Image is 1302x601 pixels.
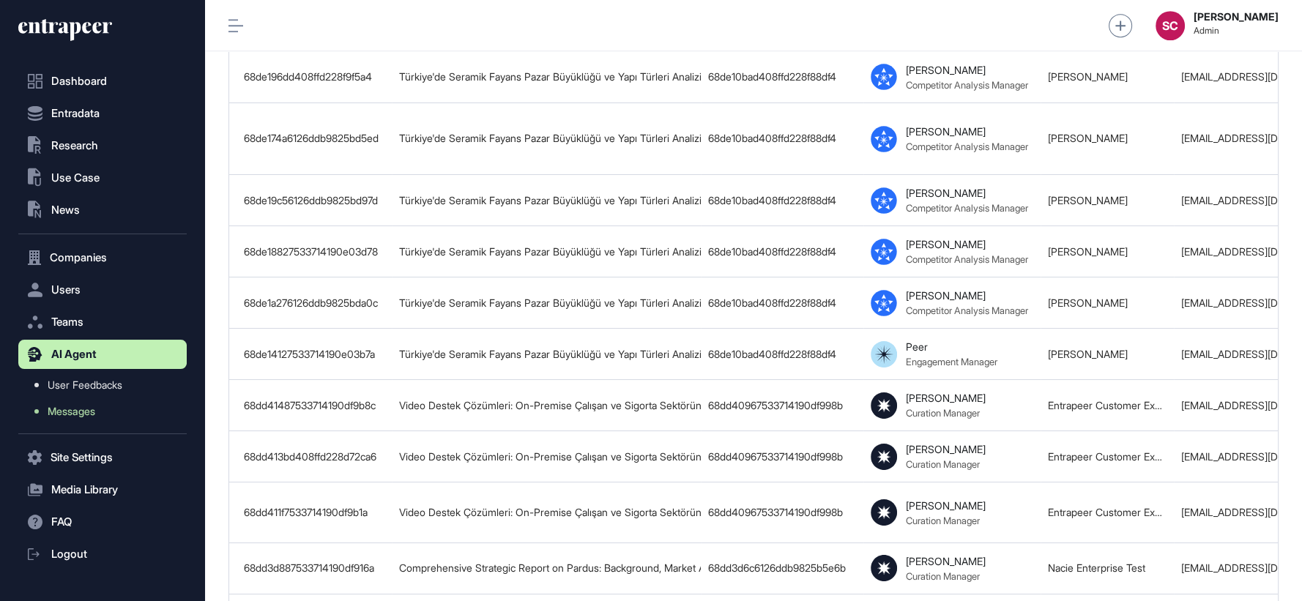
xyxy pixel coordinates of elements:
a: [PERSON_NAME] [1048,296,1128,309]
div: [PERSON_NAME] [906,289,986,302]
div: 68de19c56126ddb9825bd97d [244,195,384,206]
div: 68dd411f7533714190df9b1a [244,507,384,518]
a: [PERSON_NAME] [1048,70,1128,83]
span: AI Agent [51,348,97,360]
div: Curation Manager [906,515,980,526]
a: [PERSON_NAME] [1048,245,1128,258]
span: Messages [48,406,95,417]
span: Site Settings [51,452,113,463]
button: Users [18,275,187,305]
div: 68de10bad408ffd228f88df4 [708,246,856,258]
div: Video Destek Çözümleri: On-Premise Çalışan ve Sigorta Sektörüne Yönelik Kullanım Senaryoları [399,451,693,463]
div: Türkiye'de Seramik Fayans Pazar Büyüklüğü ve Yapı Türleri Analizi [399,348,693,360]
div: 68de14127533714190e03b7a [244,348,384,360]
span: Entradata [51,108,100,119]
div: Competitor Analysis Manager [906,141,1028,152]
a: Dashboard [18,67,187,96]
div: Competitor Analysis Manager [906,79,1028,91]
button: Research [18,131,187,160]
div: 68dd3d6c6126ddb9825b5e6b [708,562,856,574]
div: [PERSON_NAME] [906,125,986,138]
span: Companies [50,252,107,264]
div: Competitor Analysis Manager [906,202,1028,214]
div: [PERSON_NAME] [906,499,986,512]
button: AI Agent [18,340,187,369]
div: Competitor Analysis Manager [906,253,1028,265]
strong: [PERSON_NAME] [1194,11,1279,23]
span: Users [51,284,81,296]
div: 68de1a276126ddb9825bda0c [244,297,384,309]
div: 68de10bad408ffd228f88df4 [708,71,856,83]
a: Nacie Enterprise Test [1048,561,1145,574]
div: 68de18827533714190e03d78 [244,246,384,258]
div: [PERSON_NAME] [906,64,986,76]
a: [PERSON_NAME] [1048,194,1128,206]
a: [PERSON_NAME] [1048,132,1128,144]
span: News [51,204,80,216]
div: 68dd3d887533714190df916a [244,562,384,574]
a: User Feedbacks [26,372,187,398]
button: Entradata [18,99,187,128]
button: Site Settings [18,443,187,472]
span: Media Library [51,484,118,496]
div: Video Destek Çözümleri: On-Premise Çalışan ve Sigorta Sektörüne Yönelik Kullanım Senaryoları [399,400,693,411]
div: Türkiye'de Seramik Fayans Pazar Büyüklüğü ve Yapı Türleri Analizi [399,246,693,258]
a: Logout [18,540,187,569]
span: Admin [1194,26,1279,36]
div: Curation Manager [906,407,980,419]
div: [PERSON_NAME] [906,238,986,250]
div: Peer [906,340,928,353]
button: Companies [18,243,187,272]
div: Competitor Analysis Manager [906,305,1028,316]
div: Türkiye'de Seramik Fayans Pazar Büyüklüğü ve Yapı Türleri Analizi [399,195,693,206]
div: Engagement Manager [906,356,997,367]
div: Curation Manager [906,458,980,470]
div: Curation Manager [906,570,980,582]
a: Messages [26,398,187,425]
div: 68de10bad408ffd228f88df4 [708,297,856,309]
button: Use Case [18,163,187,193]
button: SC [1156,11,1185,40]
button: Media Library [18,475,187,504]
div: 68de10bad408ffd228f88df4 [708,132,856,144]
div: 68dd40967533714190df998b [708,400,856,411]
div: Türkiye'de Seramik Fayans Pazar Büyüklüğü ve Yapı Türleri Analizi [399,71,693,83]
span: Logout [51,548,87,560]
div: 68dd40967533714190df998b [708,451,856,463]
div: Türkiye'de Seramik Fayans Pazar Büyüklüğü ve Yapı Türleri Analizi [399,297,693,309]
div: [PERSON_NAME] [906,187,986,199]
div: 68de10bad408ffd228f88df4 [708,195,856,206]
div: 68de10bad408ffd228f88df4 [708,348,856,360]
span: FAQ [51,516,72,528]
div: 68de196dd408ffd228f9f5a4 [244,71,384,83]
button: FAQ [18,507,187,537]
div: 68dd413bd408ffd228d72ca6 [244,451,384,463]
a: Entrapeer Customer Experience [1048,450,1195,463]
span: User Feedbacks [48,379,122,391]
div: Türkiye'de Seramik Fayans Pazar Büyüklüğü ve Yapı Türleri Analizi [399,132,693,144]
a: Entrapeer Customer Experience [1048,506,1195,518]
button: Teams [18,307,187,337]
button: News [18,195,187,225]
div: Video Destek Çözümleri: On-Premise Çalışan ve Sigorta Sektörüne Yönelik Kullanım Senaryoları [399,507,693,518]
div: 68dd40967533714190df998b [708,507,856,518]
span: Research [51,140,98,152]
div: Comprehensive Strategic Report on Pardus: Background, Market Analysis, and Competitive Positionin... [399,562,693,574]
a: [PERSON_NAME] [1048,348,1128,360]
span: Dashboard [51,75,107,87]
div: 68dd41487533714190df9b8c [244,400,384,411]
div: [PERSON_NAME] [906,555,986,567]
span: Teams [51,316,83,328]
a: Entrapeer Customer Experience [1048,399,1195,411]
div: [PERSON_NAME] [906,392,986,404]
span: Use Case [51,172,100,184]
div: [PERSON_NAME] [906,443,986,455]
div: 68de174a6126ddb9825bd5ed [244,132,384,144]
